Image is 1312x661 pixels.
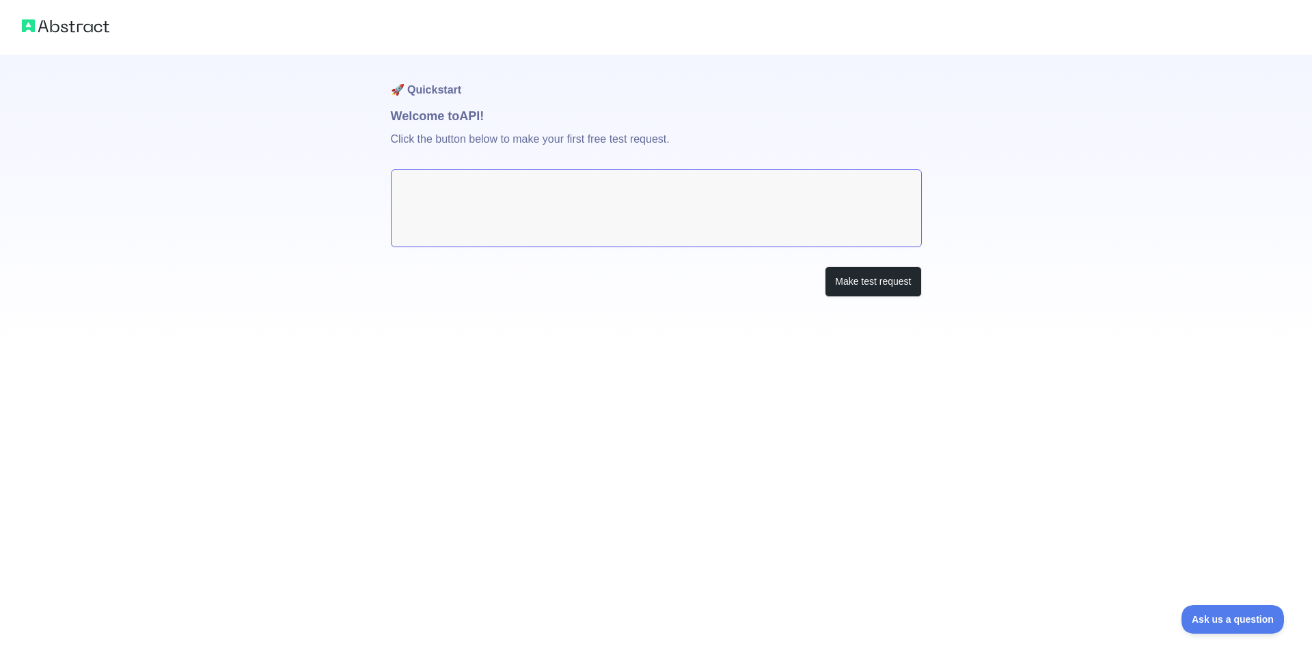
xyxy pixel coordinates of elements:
[391,55,922,107] h1: 🚀 Quickstart
[22,16,109,36] img: Abstract logo
[825,266,921,297] button: Make test request
[391,107,922,126] h1: Welcome to API!
[1181,605,1285,634] iframe: Toggle Customer Support
[391,126,922,169] p: Click the button below to make your first free test request.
